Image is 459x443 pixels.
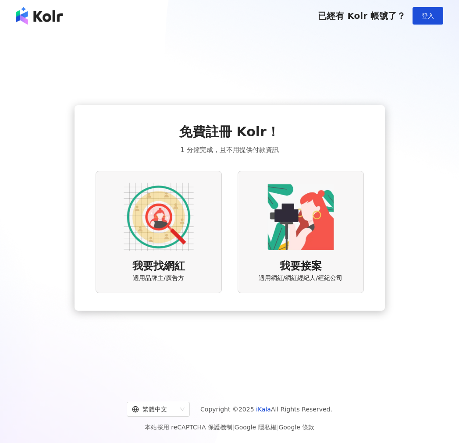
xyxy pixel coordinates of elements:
[277,424,279,431] span: |
[200,404,332,415] span: Copyright © 2025 All Rights Reserved.
[413,7,443,25] button: 登入
[180,145,278,155] span: 1 分鐘完成，且不用提供付款資訊
[280,259,322,274] span: 我要接案
[132,402,177,416] div: 繁體中文
[422,12,434,19] span: 登入
[266,182,336,252] img: KOL identity option
[124,182,194,252] img: AD identity option
[232,424,235,431] span: |
[132,259,185,274] span: 我要找網紅
[259,274,342,283] span: 適用網紅/網紅經紀人/經紀公司
[133,274,184,283] span: 適用品牌主/廣告方
[179,123,280,141] span: 免費註冊 Kolr！
[235,424,277,431] a: Google 隱私權
[256,406,271,413] a: iKala
[318,11,406,21] span: 已經有 Kolr 帳號了？
[278,424,314,431] a: Google 條款
[145,422,314,432] span: 本站採用 reCAPTCHA 保護機制
[16,7,63,25] img: logo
